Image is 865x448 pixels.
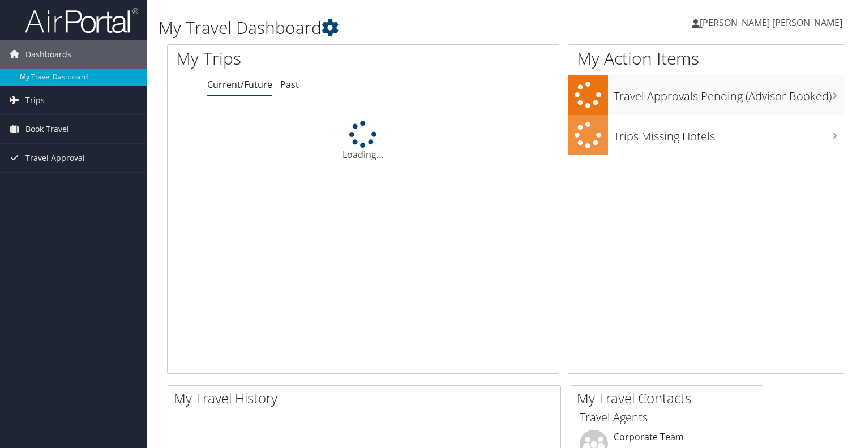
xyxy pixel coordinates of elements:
h1: My Trips [176,46,387,70]
span: Travel Approval [25,144,85,172]
h3: Trips Missing Hotels [614,123,845,144]
a: Travel Approvals Pending (Advisor Booked) [568,75,845,115]
h3: Travel Approvals Pending (Advisor Booked) [614,83,845,104]
h2: My Travel Contacts [577,389,763,408]
img: airportal-logo.png [25,7,138,34]
span: Trips [25,86,45,114]
a: Trips Missing Hotels [568,115,845,155]
span: [PERSON_NAME] [PERSON_NAME] [700,16,842,29]
h1: My Travel Dashboard [159,16,622,40]
span: Dashboards [25,40,71,69]
h2: My Travel History [174,389,560,408]
span: Book Travel [25,115,69,143]
h3: Travel Agents [580,409,754,425]
a: Current/Future [207,78,272,91]
div: Loading... [168,121,559,161]
a: Past [280,78,299,91]
a: [PERSON_NAME] [PERSON_NAME] [692,6,854,40]
h1: My Action Items [568,46,845,70]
